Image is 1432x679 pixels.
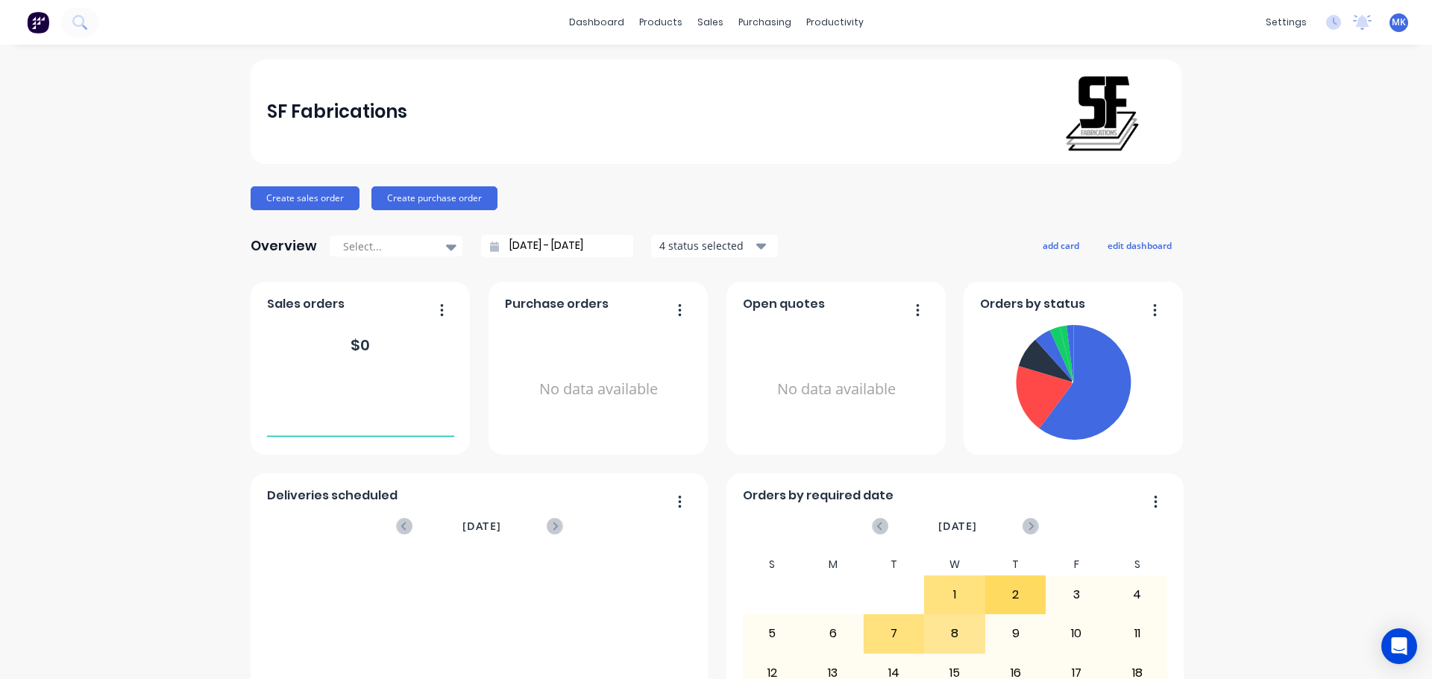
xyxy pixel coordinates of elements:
[742,554,803,575] div: S
[251,186,359,210] button: Create sales order
[1033,236,1089,255] button: add card
[986,576,1046,613] div: 2
[371,186,497,210] button: Create purchase order
[505,319,692,460] div: No data available
[799,11,871,34] div: productivity
[505,295,609,313] span: Purchase orders
[1046,615,1106,652] div: 10
[351,334,370,356] div: $ 0
[1046,576,1106,613] div: 3
[743,319,930,460] div: No data available
[632,11,690,34] div: products
[1381,628,1417,664] div: Open Intercom Messenger
[267,97,407,127] div: SF Fabrications
[27,11,49,34] img: Factory
[1046,554,1107,575] div: F
[924,554,985,575] div: W
[985,554,1046,575] div: T
[1392,16,1406,29] span: MK
[1108,615,1167,652] div: 11
[267,295,345,313] span: Sales orders
[980,295,1085,313] span: Orders by status
[462,518,501,534] span: [DATE]
[651,235,778,257] button: 4 status selected
[864,615,924,652] div: 7
[925,576,984,613] div: 1
[659,238,753,253] div: 4 status selected
[938,518,977,534] span: [DATE]
[690,11,731,34] div: sales
[803,615,863,652] div: 6
[731,11,799,34] div: purchasing
[743,295,825,313] span: Open quotes
[1098,236,1181,255] button: edit dashboard
[562,11,632,34] a: dashboard
[1061,72,1145,152] img: SF Fabrications
[925,615,984,652] div: 8
[1108,576,1167,613] div: 4
[251,231,317,261] div: Overview
[743,487,894,505] span: Orders by required date
[803,554,864,575] div: M
[743,615,803,652] div: 5
[1107,554,1168,575] div: S
[1258,11,1314,34] div: settings
[864,554,925,575] div: T
[986,615,1046,652] div: 9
